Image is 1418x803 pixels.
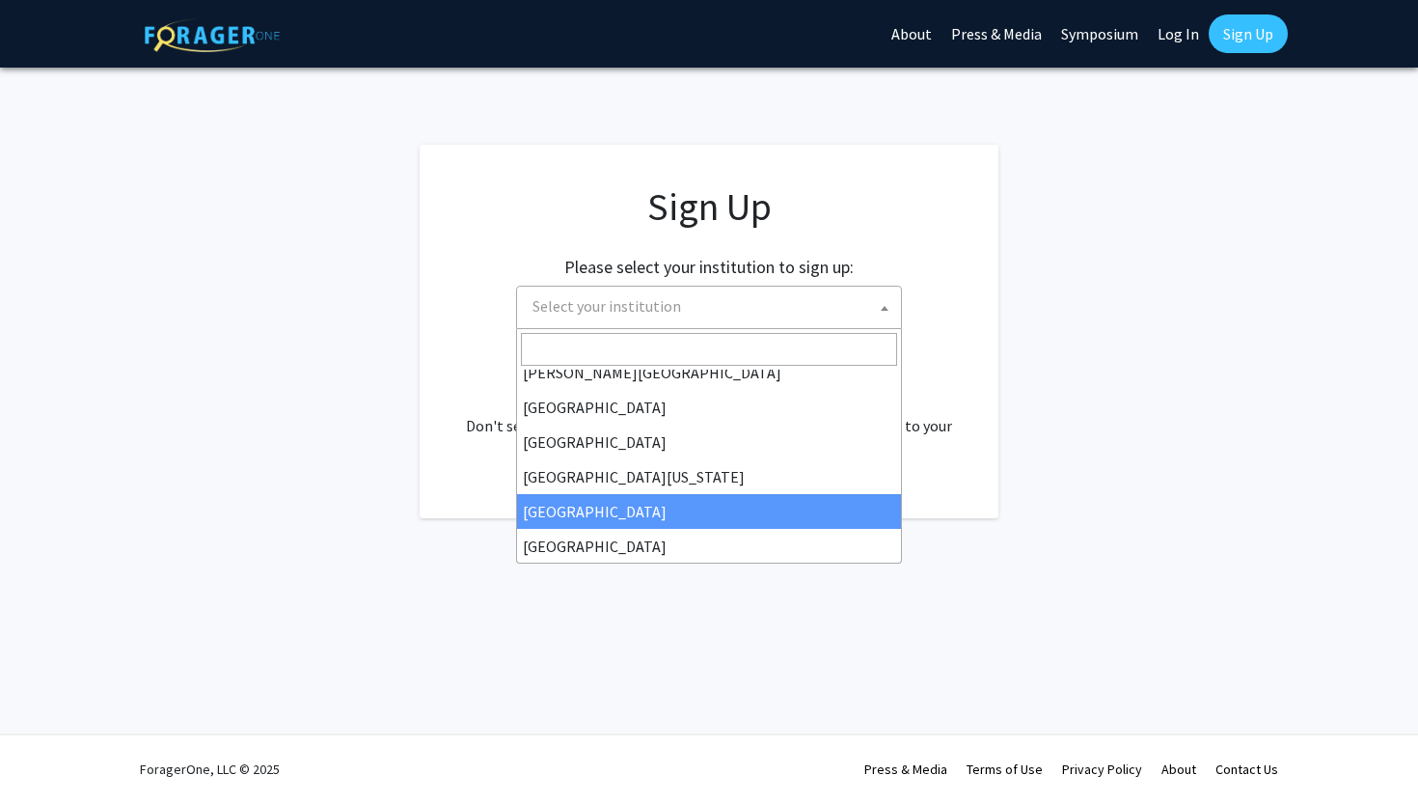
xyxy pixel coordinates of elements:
a: About [1161,761,1196,778]
li: [PERSON_NAME][GEOGRAPHIC_DATA] [517,355,901,390]
div: Already have an account? . Don't see your institution? about bringing ForagerOne to your institut... [458,368,960,460]
a: Privacy Policy [1062,761,1142,778]
img: ForagerOne Logo [145,18,280,52]
li: [GEOGRAPHIC_DATA] [517,494,901,529]
span: Select your institution [532,296,681,316]
li: [GEOGRAPHIC_DATA] [517,529,901,564]
h1: Sign Up [458,183,960,230]
li: [GEOGRAPHIC_DATA] [517,390,901,425]
li: [GEOGRAPHIC_DATA][US_STATE] [517,459,901,494]
iframe: Chat [14,716,82,789]
div: ForagerOne, LLC © 2025 [140,735,280,803]
a: Contact Us [1215,761,1278,778]
input: Search [521,333,897,366]
li: [GEOGRAPHIC_DATA] [517,425,901,459]
a: Terms of Use [967,761,1043,778]
a: Sign Up [1209,14,1288,53]
span: Select your institution [516,286,902,329]
h2: Please select your institution to sign up: [564,257,854,278]
span: Select your institution [525,287,901,326]
a: Press & Media [864,761,947,778]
